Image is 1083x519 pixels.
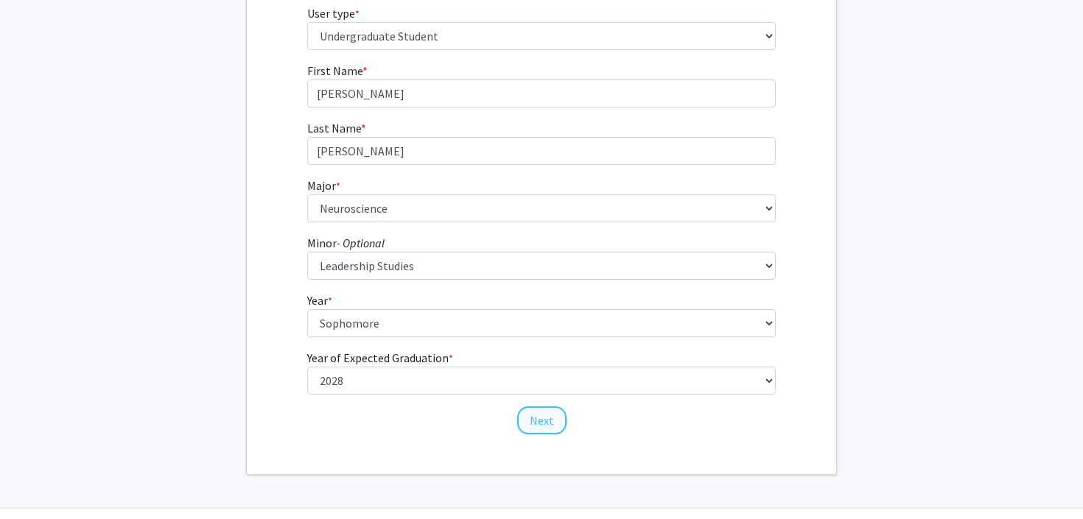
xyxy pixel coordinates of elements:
i: - Optional [337,236,385,250]
iframe: Chat [11,453,63,508]
label: Major [307,177,340,194]
button: Next [517,406,567,434]
span: First Name [307,63,362,78]
label: Minor [307,234,385,252]
label: Year of Expected Graduation [307,349,453,367]
span: Last Name [307,121,361,135]
label: Year [307,292,332,309]
label: User type [307,4,360,22]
